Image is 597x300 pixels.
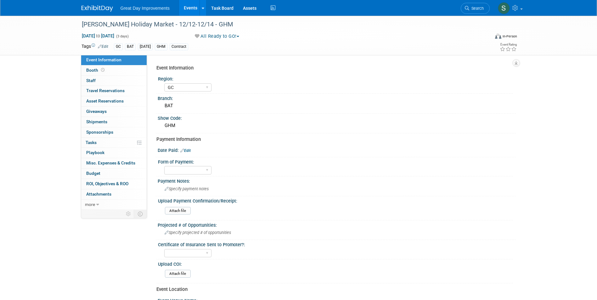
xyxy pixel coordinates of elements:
div: Projected # of Opportunities: [158,220,516,228]
img: Sha'Nautica Sales [498,2,510,14]
div: Contract [170,43,188,50]
span: Misc. Expenses & Credits [86,160,135,165]
div: GHM [155,43,167,50]
span: Attachments [86,192,111,197]
div: Payment Notes: [158,176,516,184]
span: Tasks [86,140,97,145]
span: (3 days) [115,34,129,38]
a: ROI, Objectives & ROO [81,179,147,189]
div: In-Person [502,34,517,39]
span: to [95,33,101,38]
span: Sponsorships [86,130,113,135]
div: [PERSON_NAME] Holiday Market - 12/12-12/14 - GHM [80,19,480,30]
span: Travel Reservations [86,88,125,93]
a: more [81,200,147,210]
button: All Ready to GO! [193,33,242,40]
a: Tasks [81,138,147,148]
a: Edit [98,44,108,49]
div: Event Information [156,65,511,71]
a: Shipments [81,117,147,127]
span: Shipments [86,119,107,124]
td: Personalize Event Tab Strip [123,210,134,218]
span: Specify projected # of opportunities [165,230,231,235]
span: Event Information [86,57,121,62]
div: Branch: [158,94,516,102]
div: Upload Payment Confirmation/Receipt: [158,196,513,204]
div: Upload COI: [158,259,513,267]
span: Staff [86,78,96,83]
div: Event Format [453,33,517,42]
td: Toggle Event Tabs [134,210,147,218]
div: GHM [162,121,511,131]
span: Specify payment notes [165,186,209,191]
span: Asset Reservations [86,98,124,103]
a: Playbook [81,148,147,158]
span: Giveaways [86,109,107,114]
a: Asset Reservations [81,96,147,106]
div: Event Rating [500,43,517,46]
td: Tags [82,43,108,50]
a: Budget [81,169,147,179]
div: [DATE] [138,43,153,50]
img: ExhibitDay [82,5,113,12]
a: Event Information [81,55,147,65]
img: Format-Inperson.png [495,34,501,39]
div: Region: [158,74,513,82]
div: Date Paid: [158,146,516,154]
a: Giveaways [81,107,147,117]
span: Booth not reserved yet [100,68,106,72]
a: Search [461,3,490,14]
a: Edit [180,148,191,153]
span: ROI, Objectives & ROO [86,181,128,186]
div: Show Code: [158,114,516,121]
span: more [85,202,95,207]
div: Payment Information [156,136,511,143]
div: BAT [125,43,136,50]
div: Form of Payment: [158,157,513,165]
a: Sponsorships [81,127,147,137]
div: Certificate of Insurance Sent to Promoter?: [158,240,513,248]
span: Search [469,6,484,11]
div: BAT [162,101,511,111]
span: Booth [86,68,106,73]
a: Travel Reservations [81,86,147,96]
div: Event Location [156,286,511,293]
span: Playbook [86,150,104,155]
a: Attachments [81,189,147,199]
a: Staff [81,76,147,86]
a: Booth [81,65,147,75]
a: Misc. Expenses & Credits [81,158,147,168]
div: GC [114,43,123,50]
span: Great Day Improvements [121,6,170,11]
span: Budget [86,171,100,176]
span: [DATE] [DATE] [82,33,115,39]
